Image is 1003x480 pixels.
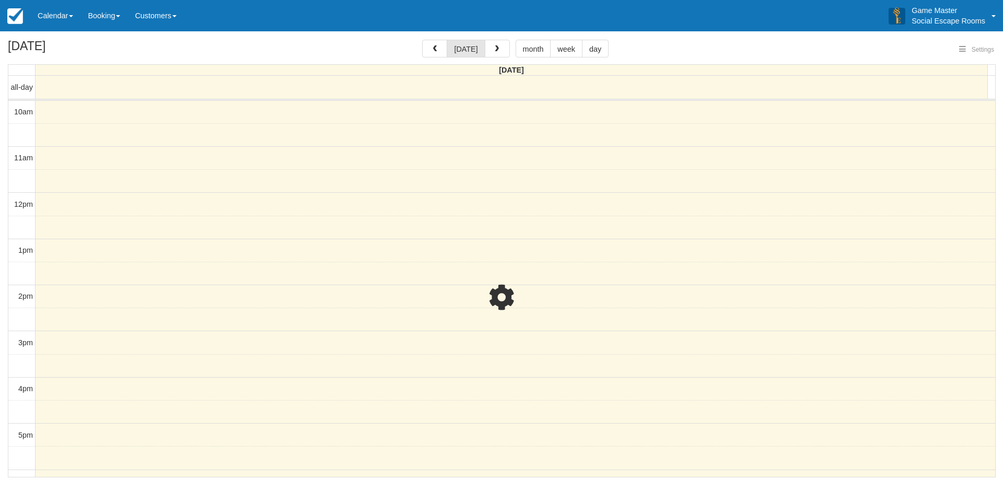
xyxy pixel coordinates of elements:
span: 10am [14,108,33,116]
span: 3pm [18,338,33,347]
button: day [582,40,609,57]
p: Social Escape Rooms [912,16,985,26]
button: Settings [953,42,1000,57]
img: A3 [889,7,905,24]
span: [DATE] [499,66,524,74]
span: 2pm [18,292,33,300]
span: 4pm [18,384,33,393]
span: 1pm [18,246,33,254]
button: [DATE] [447,40,485,57]
span: all-day [11,83,33,91]
p: Game Master [912,5,985,16]
span: 5pm [18,431,33,439]
span: 12pm [14,200,33,208]
img: checkfront-main-nav-mini-logo.png [7,8,23,24]
span: Settings [972,46,994,53]
button: week [550,40,582,57]
h2: [DATE] [8,40,140,59]
button: month [516,40,551,57]
span: 11am [14,154,33,162]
